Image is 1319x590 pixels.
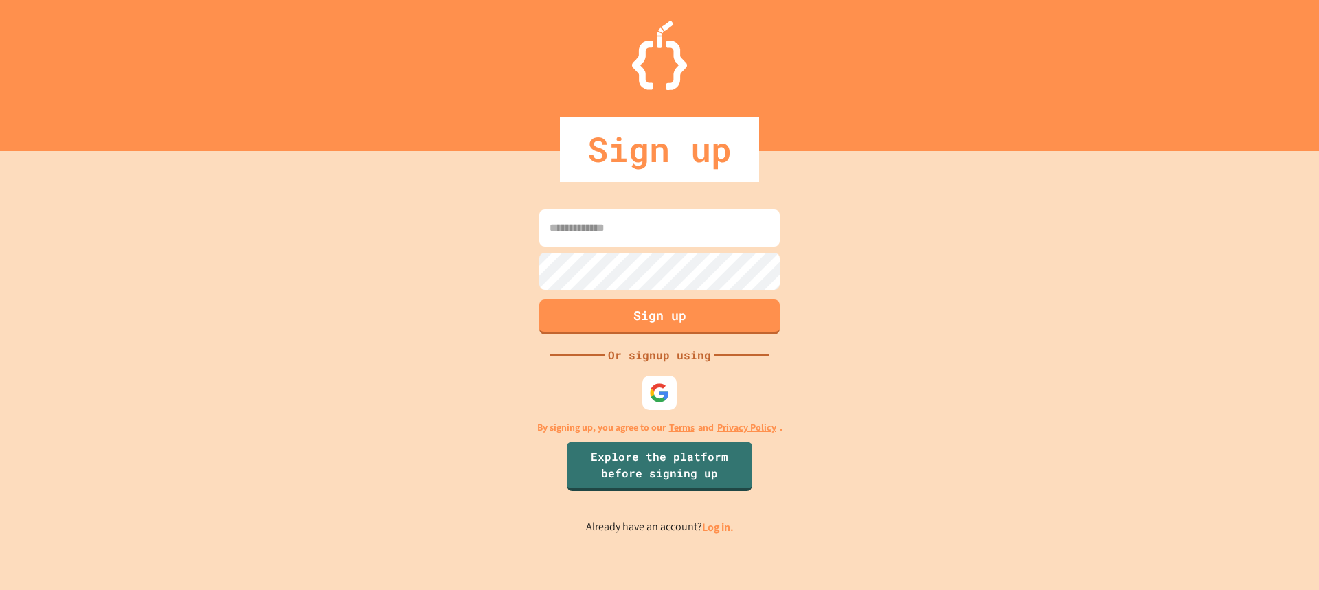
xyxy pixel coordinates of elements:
a: Log in. [702,520,734,534]
p: Already have an account? [586,519,734,536]
div: Or signup using [605,347,714,363]
div: Sign up [560,117,759,182]
iframe: chat widget [1205,475,1305,534]
iframe: chat widget [1261,535,1305,576]
button: Sign up [539,299,780,334]
a: Explore the platform before signing up [567,442,752,491]
a: Terms [669,420,695,435]
img: Logo.svg [632,21,687,90]
img: google-icon.svg [649,383,670,403]
a: Privacy Policy [717,420,776,435]
p: By signing up, you agree to our and . [537,420,782,435]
